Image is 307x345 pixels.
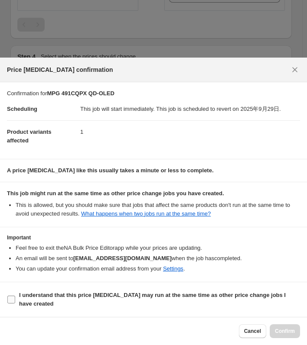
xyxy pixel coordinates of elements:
b: A price [MEDICAL_DATA] like this usually takes a minute or less to complete. [7,167,214,174]
b: [EMAIL_ADDRESS][DOMAIN_NAME] [73,255,172,261]
b: MPG 491CQPX QD-OLED [47,90,114,97]
span: Product variants affected [7,129,52,144]
h3: Important [7,234,300,241]
li: Feel free to exit the NA Bulk Price Editor app while your prices are updating. [16,244,300,252]
li: You can update your confirmation email address from your . [16,264,300,273]
a: What happens when two jobs run at the same time? [81,210,211,217]
span: Scheduling [7,106,37,112]
b: This job might run at the same time as other price change jobs you have created. [7,190,224,197]
li: An email will be sent to when the job has completed . [16,254,300,263]
a: Settings [163,265,183,272]
b: I understand that this price [MEDICAL_DATA] may run at the same time as other price change jobs I... [19,292,286,307]
span: Price [MEDICAL_DATA] confirmation [7,65,113,74]
button: Close [288,63,302,77]
li: This is allowed, but you should make sure that jobs that affect the same products don ' t run at ... [16,201,300,218]
dd: This job will start immediately. This job is scheduled to revert on 2025年9月29日. [80,98,300,120]
dd: 1 [80,120,300,143]
button: Cancel [239,324,266,338]
p: Confirmation for [7,89,300,98]
span: Cancel [244,328,261,335]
